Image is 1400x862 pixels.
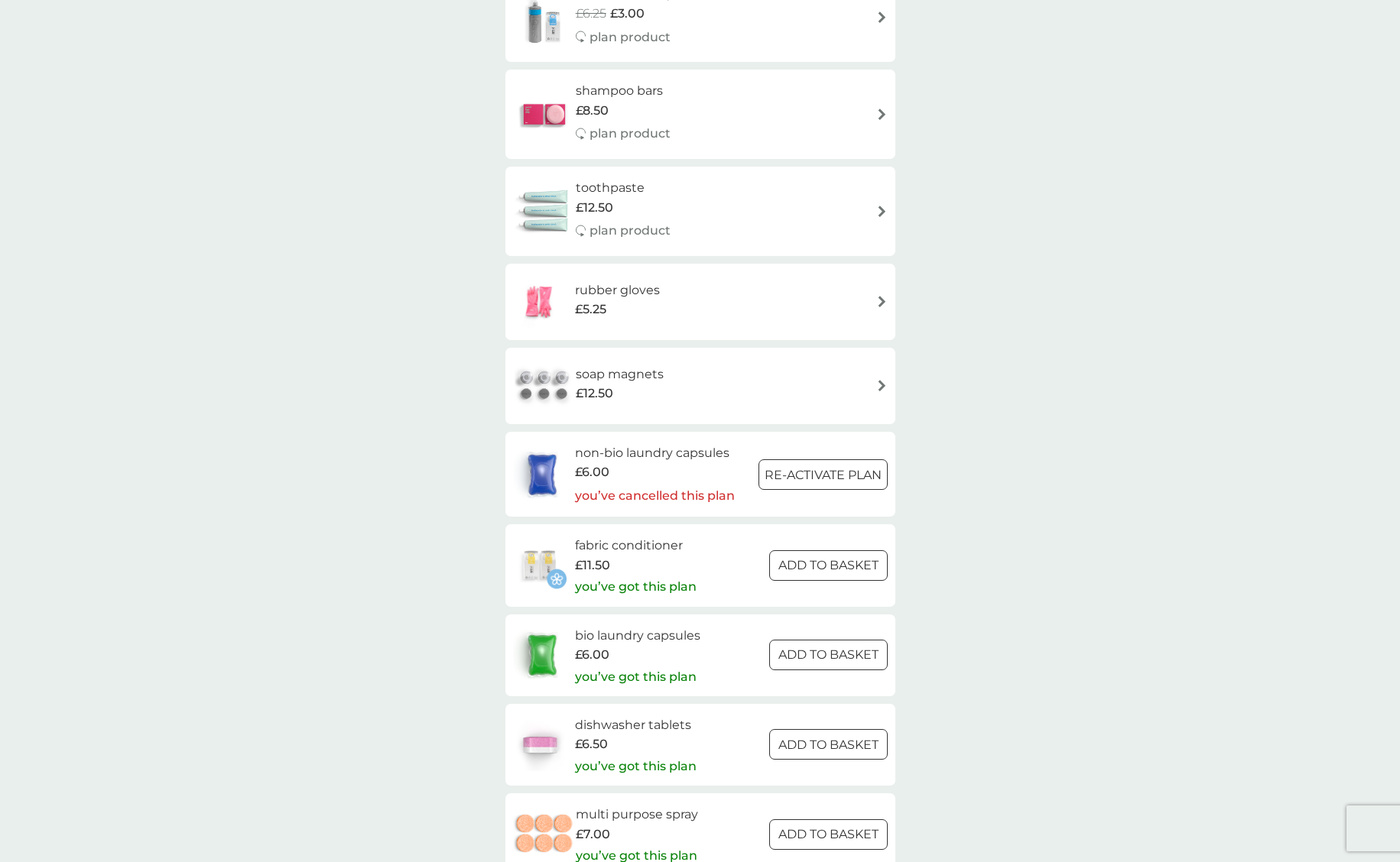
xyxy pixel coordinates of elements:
[876,206,888,217] img: arrow right
[778,825,879,844] p: ADD TO BASKET
[769,819,888,850] button: ADD TO BASKET
[876,296,888,307] img: arrow right
[769,550,888,581] button: ADD TO BASKET
[513,539,567,592] img: fabric conditioner
[575,462,609,482] span: £6.00
[513,448,571,501] img: non-bio laundry capsules
[765,465,882,485] p: Re-activate Plan
[778,735,879,755] p: ADD TO BASKET
[576,198,613,218] span: £12.50
[513,808,576,861] img: multi purpose spray
[576,178,671,198] h6: toothpaste
[513,184,576,238] img: toothpaste
[610,4,645,24] span: £3.00
[876,109,888,120] img: arrow right
[513,88,576,141] img: shampoo bars
[769,640,888,670] button: ADD TO BASKET
[876,11,888,23] img: arrow right
[575,280,660,300] h6: rubber gloves
[575,734,608,754] span: £6.50
[769,729,888,760] button: ADD TO BASKET
[576,805,698,825] h6: multi purpose spray
[575,300,606,319] span: £5.25
[590,221,671,241] p: plan product
[575,443,735,463] h6: non-bio laundry capsules
[778,556,879,575] p: ADD TO BASKET
[576,4,606,24] span: £6.25
[576,81,671,101] h6: shampoo bars
[576,384,613,403] span: £12.50
[575,667,697,687] p: you’ve got this plan
[575,536,697,556] h6: fabric conditioner
[576,825,610,844] span: £7.00
[876,380,888,391] img: arrow right
[513,275,567,329] img: rubber gloves
[575,556,610,575] span: £11.50
[513,628,571,682] img: bio laundry capsules
[575,626,700,646] h6: bio laundry capsules
[575,486,735,506] p: you’ve cancelled this plan
[575,577,697,597] p: you’ve got this plan
[758,459,888,490] button: Re-activate Plan
[513,718,567,771] img: dishwasher tablets
[576,365,664,384] h6: soap magnets
[576,101,609,121] span: £8.50
[513,359,576,413] img: soap magnets
[590,124,671,144] p: plan product
[575,715,697,735] h6: dishwasher tablets
[590,28,671,47] p: plan product
[575,757,697,776] p: you’ve got this plan
[778,645,879,665] p: ADD TO BASKET
[575,645,609,665] span: £6.00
